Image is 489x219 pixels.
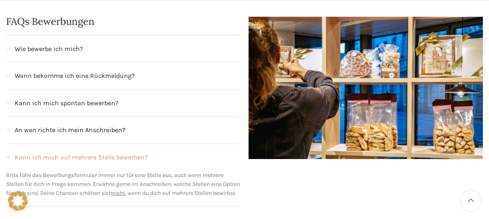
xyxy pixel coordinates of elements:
a: Scroll to top button [460,190,481,211]
span: nicht [112,190,125,197]
h2: FAQs Bewerbungen [6,17,240,27]
p: Bitte fülle das Bewerbungsformular immer nur für eine Stelle aus, auch wenn mehrere Stellen für d... [6,171,240,198]
span: An wen richte ich mein Anschreiben? [15,125,126,135]
span: Kann ich mich spontan bewerben? [15,98,119,108]
span: Wie bewerbe ich mich? [15,44,83,54]
span: Kann ich mich auf mehrere Stelle bewerben? [15,152,148,163]
span: Wann bekomme ich eine Rückmeldung? [15,71,135,81]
